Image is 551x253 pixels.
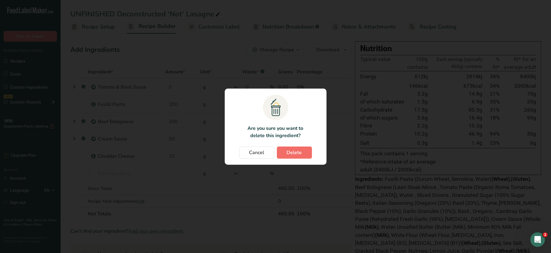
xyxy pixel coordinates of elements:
span: Cancel [249,149,264,156]
p: Are you sure you want to delete this ingredient? [244,125,307,139]
span: Delete [287,149,302,156]
iframe: Intercom live chat [530,232,545,247]
button: Cancel [239,147,274,159]
button: Delete [277,147,312,159]
span: 2 [543,232,548,237]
